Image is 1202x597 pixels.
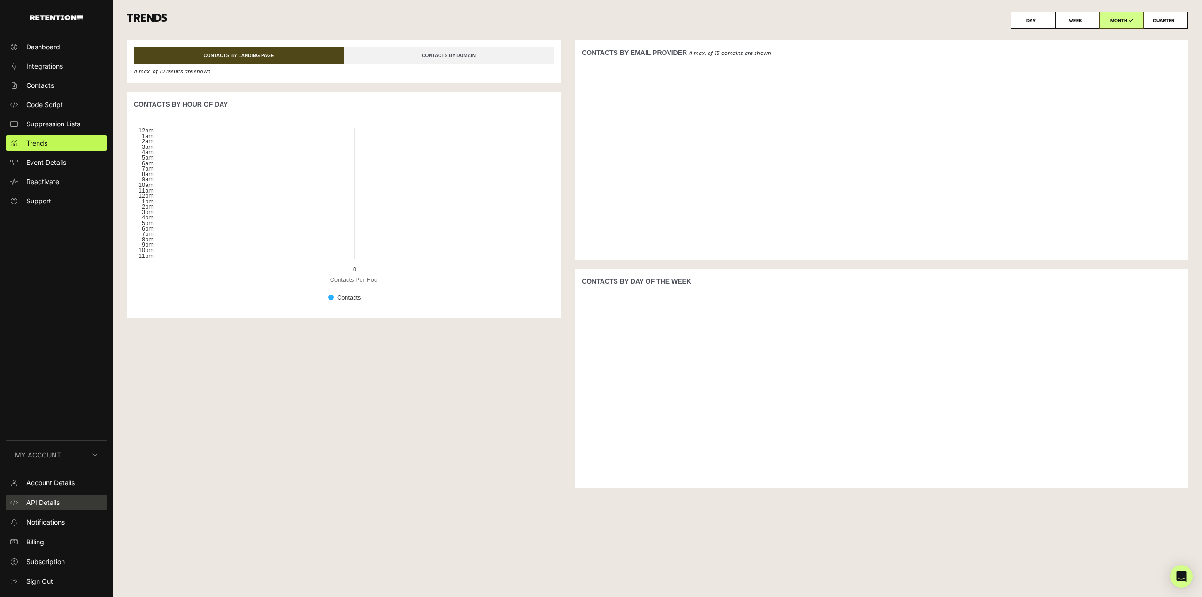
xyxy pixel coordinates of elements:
text: 10am [139,181,154,188]
span: Subscription [26,557,65,566]
span: Billing [26,537,44,547]
span: Support [26,196,51,206]
a: CONTACTS BY LANDING PAGE [134,47,344,64]
text: 4am [142,148,154,155]
text: Contacts Per Hour [330,276,380,283]
text: 5pm [142,219,154,226]
text: 11pm [139,252,154,259]
text: 3am [142,143,154,150]
a: Account Details [6,475,107,490]
h3: TRENDS [127,12,1188,29]
span: Event Details [26,157,66,167]
text: 7am [142,165,154,172]
span: Integrations [26,61,63,71]
text: 2pm [142,203,154,210]
text: 12pm [139,192,154,199]
a: Billing [6,534,107,550]
text: 0 [353,266,356,273]
span: Suppression Lists [26,119,80,129]
label: WEEK [1055,12,1100,29]
a: API Details [6,495,107,510]
text: 11am [139,187,154,194]
label: MONTH [1099,12,1144,29]
a: Contacts [6,78,107,93]
text: 1am [142,132,154,140]
span: API Details [26,497,60,507]
a: Subscription [6,554,107,569]
text: 8am [142,171,154,178]
span: Reactivate [26,177,59,186]
button: My Account [6,441,107,469]
a: Sign Out [6,574,107,589]
text: 10pm [139,247,154,254]
text: 12am [139,127,154,134]
img: Retention.com [30,15,83,20]
a: Reactivate [6,174,107,189]
text: 9pm [142,241,154,248]
a: Event Details [6,155,107,170]
span: Account Details [26,478,75,488]
span: Contacts [26,80,54,90]
div: Open Intercom Messenger [1170,565,1193,588]
a: Suppression Lists [6,116,107,132]
text: 4pm [142,214,154,221]
text: 6am [142,160,154,167]
a: Notifications [6,514,107,530]
text: 2am [142,138,154,145]
span: Dashboard [26,42,60,52]
em: A max. of 10 results are shown [134,68,211,75]
text: 9am [142,176,154,183]
text: 5am [142,154,154,161]
label: QUARTER [1143,12,1188,29]
text: Contacts [337,294,361,301]
a: CONTACTS BY DOMAIN [344,47,554,64]
text: 6pm [142,225,154,232]
a: Support [6,193,107,209]
text: 3pm [142,209,154,216]
span: Code Script [26,100,63,109]
strong: CONTACTS BY EMAIL PROVIDER [582,49,687,56]
span: Trends [26,138,47,148]
a: Code Script [6,97,107,112]
span: My Account [15,450,61,460]
a: Dashboard [6,39,107,54]
text: 1pm [142,198,154,205]
em: A max. of 15 domains are shown [689,50,771,56]
strong: CONTACTS BY DAY OF THE WEEK [582,278,691,285]
text: 7pm [142,230,154,237]
span: Notifications [26,517,65,527]
span: Sign Out [26,576,53,586]
text: 8pm [142,236,154,243]
label: DAY [1011,12,1056,29]
a: Trends [6,135,107,151]
strong: CONTACTS BY HOUR OF DAY [134,101,228,108]
a: Integrations [6,58,107,74]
